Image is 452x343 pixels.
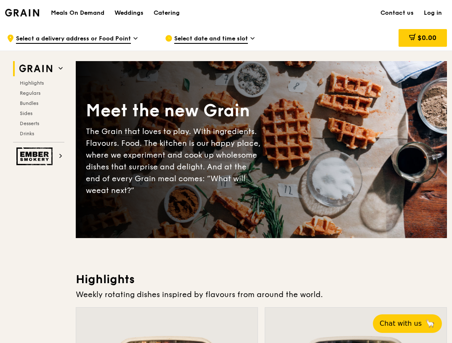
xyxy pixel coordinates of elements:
span: 🦙 [425,319,435,329]
img: Grain web logo [16,61,55,76]
div: The Grain that loves to play. With ingredients. Flavours. Food. The kitchen is our happy place, w... [86,126,261,196]
span: Highlights [20,80,44,86]
span: $0.00 [417,34,436,42]
span: Bundles [20,100,38,106]
a: Catering [149,0,185,26]
h3: Highlights [76,272,447,287]
a: Contact us [375,0,419,26]
a: Log in [419,0,447,26]
button: Chat with us🦙 [373,314,442,333]
span: Sides [20,110,32,116]
h1: Meals On Demand [51,9,104,17]
div: Catering [154,0,180,26]
div: Weddings [114,0,144,26]
span: Regulars [20,90,40,96]
span: Chat with us [380,319,422,329]
span: Desserts [20,121,39,126]
span: Select date and time slot [174,35,248,44]
img: Ember Smokery web logo [16,147,55,165]
span: eat next?” [96,186,134,195]
div: Meet the new Grain [86,99,261,122]
span: Drinks [20,131,34,137]
img: Grain [5,9,39,16]
div: Weekly rotating dishes inspired by flavours from around the world. [76,289,447,300]
a: Weddings [109,0,149,26]
span: Select a delivery address or Food Point [16,35,131,44]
